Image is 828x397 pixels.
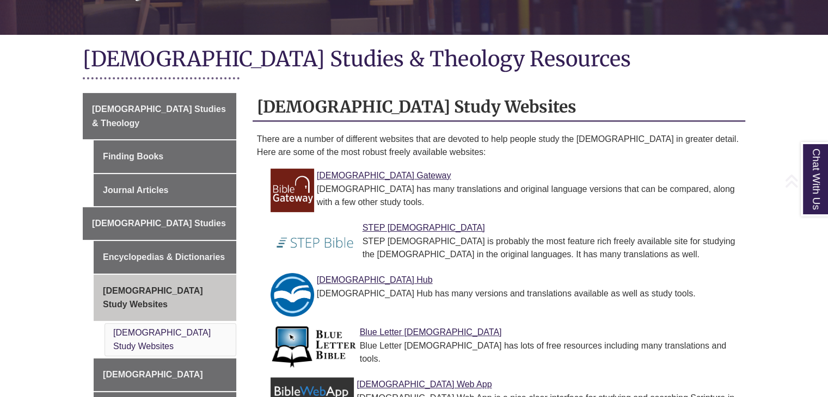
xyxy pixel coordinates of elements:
[94,241,236,274] a: Encyclopedias & Dictionaries
[94,358,236,391] a: [DEMOGRAPHIC_DATA]
[92,219,226,228] span: [DEMOGRAPHIC_DATA] Studies
[279,235,737,261] div: STEP [DEMOGRAPHIC_DATA] is probably the most feature rich freely available site for studying the ...
[83,93,236,139] a: [DEMOGRAPHIC_DATA] Studies & Theology
[257,133,741,159] p: There are a number of different websites that are devoted to help people study the [DEMOGRAPHIC_D...
[83,46,745,75] h1: [DEMOGRAPHIC_DATA] Studies & Theology Resources
[279,287,737,300] div: [DEMOGRAPHIC_DATA] Hub has many versions and translations available as well as study tools.
[271,273,314,317] img: Link to Bible Hub
[94,140,236,173] a: Finding Books
[271,221,360,264] img: Link to STEP Bible
[271,169,314,212] img: Link to Bible Gateway
[317,171,451,180] a: Link to Bible Gateway [DEMOGRAPHIC_DATA] Gateway
[83,207,236,240] a: [DEMOGRAPHIC_DATA] Studies
[113,328,211,351] a: [DEMOGRAPHIC_DATA] Study Websites
[94,275,236,321] a: [DEMOGRAPHIC_DATA] Study Websites
[253,93,745,122] h2: [DEMOGRAPHIC_DATA] Study Websites
[271,325,357,369] img: Link to Blue Letter Bible
[92,104,226,128] span: [DEMOGRAPHIC_DATA] Studies & Theology
[784,173,825,188] a: Back to Top
[363,223,485,232] a: Link to STEP Bible STEP [DEMOGRAPHIC_DATA]
[279,339,737,365] div: Blue Letter [DEMOGRAPHIC_DATA] has lots of free resources including many translations and tools.
[360,327,502,337] a: Link to Blue Letter Bible Blue Letter [DEMOGRAPHIC_DATA]
[279,183,737,209] div: [DEMOGRAPHIC_DATA] has many translations and original language versions that can be compared, alo...
[94,174,236,207] a: Journal Articles
[357,380,492,389] a: Link to Bible Web App [DEMOGRAPHIC_DATA] Web App
[317,275,433,284] a: Link to Bible Hub [DEMOGRAPHIC_DATA] Hub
